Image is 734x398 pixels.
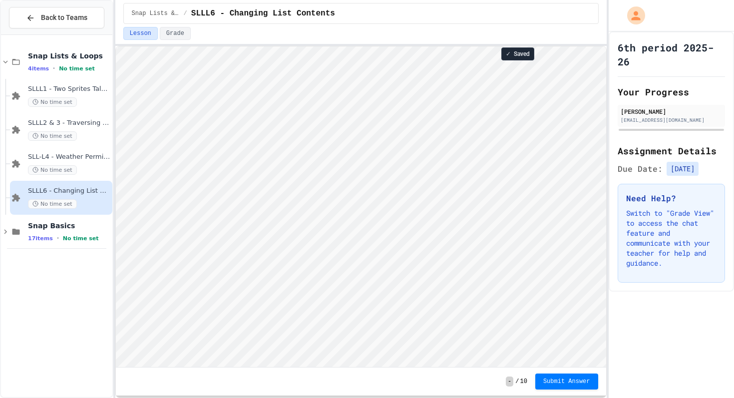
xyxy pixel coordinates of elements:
[123,27,158,40] button: Lesson
[57,234,59,242] span: •
[116,46,606,367] iframe: Snap! Programming Environment
[28,65,49,72] span: 4 items
[28,131,77,141] span: No time set
[28,221,110,230] span: Snap Basics
[626,192,717,204] h3: Need Help?
[621,116,722,124] div: [EMAIL_ADDRESS][DOMAIN_NAME]
[618,163,663,175] span: Due Date:
[535,374,598,390] button: Submit Answer
[618,40,725,68] h1: 6th period 2025-26
[543,378,590,386] span: Submit Answer
[618,85,725,99] h2: Your Progress
[28,165,77,175] span: No time set
[520,378,527,386] span: 10
[63,235,99,242] span: No time set
[59,65,95,72] span: No time set
[667,162,699,176] span: [DATE]
[28,85,110,93] span: SLLL1 - Two Sprites Talking
[28,235,53,242] span: 17 items
[9,7,104,28] button: Back to Teams
[160,27,191,40] button: Grade
[626,208,717,268] p: Switch to "Grade View" to access the chat feature and communicate with your teacher for help and ...
[28,51,110,60] span: Snap Lists & Loops
[41,12,87,23] span: Back to Teams
[53,64,55,72] span: •
[621,107,722,116] div: [PERSON_NAME]
[617,4,648,27] div: My Account
[28,119,110,127] span: SLLL2 & 3 - Traversing a List
[506,50,511,58] span: ✓
[28,97,77,107] span: No time set
[132,9,180,17] span: Snap Lists & Loops
[506,377,513,387] span: -
[28,187,110,195] span: SLLL6 - Changing List Contents
[28,199,77,209] span: No time set
[618,144,725,158] h2: Assignment Details
[28,153,110,161] span: SLL-L4 - Weather Permitting Program
[184,9,187,17] span: /
[515,378,519,386] span: /
[191,7,335,19] span: SLLL6 - Changing List Contents
[514,50,530,58] span: Saved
